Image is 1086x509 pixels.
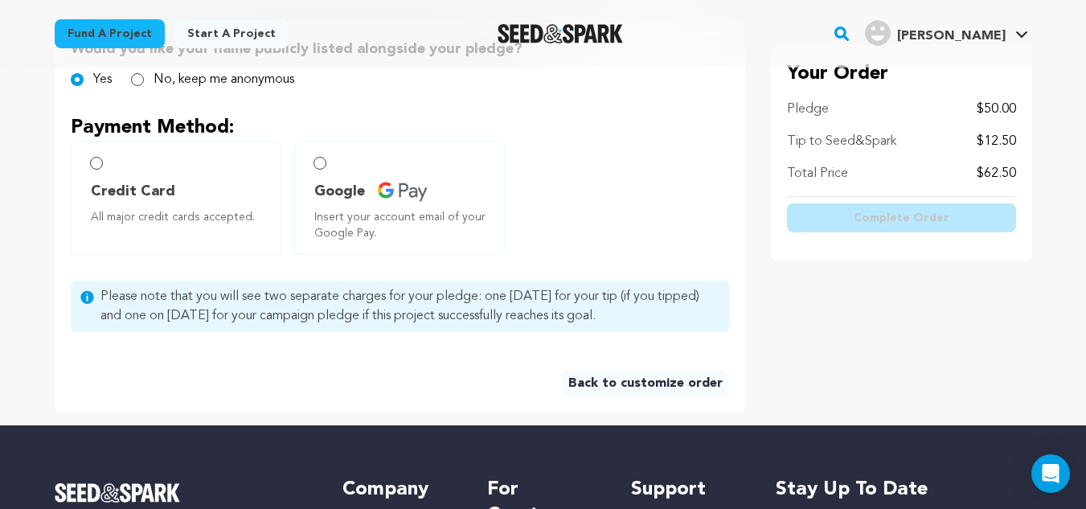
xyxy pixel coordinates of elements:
[776,477,1032,503] h5: Stay up to date
[154,70,294,89] label: No, keep me anonymous
[314,180,365,203] span: Google
[977,100,1016,119] p: $50.00
[865,20,1006,46] div: Elia L.'s Profile
[498,24,624,43] a: Seed&Spark Homepage
[378,182,428,202] img: credit card icons
[174,19,289,48] a: Start a project
[854,210,949,226] span: Complete Order
[787,61,1016,87] p: Your Order
[631,477,743,503] h5: Support
[977,132,1016,151] p: $12.50
[977,164,1016,183] p: $62.50
[787,164,848,183] p: Total Price
[55,483,311,503] a: Seed&Spark Homepage
[55,483,181,503] img: Seed&Spark Logo
[862,17,1031,51] span: Elia L.'s Profile
[787,132,896,151] p: Tip to Seed&Spark
[93,70,112,89] label: Yes
[498,24,624,43] img: Seed&Spark Logo Dark Mode
[55,19,165,48] a: Fund a project
[562,371,729,396] a: Back to customize order
[71,115,729,141] p: Payment Method:
[342,477,454,503] h5: Company
[1031,454,1070,493] div: Open Intercom Messenger
[897,30,1006,43] span: [PERSON_NAME]
[100,287,719,326] span: Please note that you will see two separate charges for your pledge: one [DATE] for your tip (if y...
[787,100,829,119] p: Pledge
[91,209,268,225] span: All major credit cards accepted.
[787,203,1016,232] button: Complete Order
[862,17,1031,46] a: Elia L.'s Profile
[91,180,175,203] span: Credit Card
[865,20,891,46] img: user.png
[314,209,491,241] span: Insert your account email of your Google Pay.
